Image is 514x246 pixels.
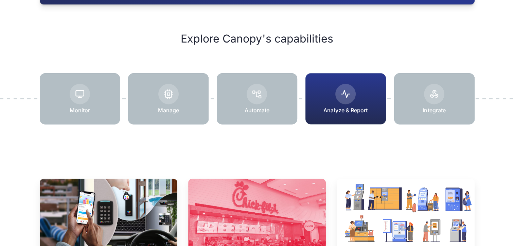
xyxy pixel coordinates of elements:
[394,73,475,124] a: Integrate
[217,73,297,124] a: Automate
[70,107,90,114] p: Monitor
[40,32,475,46] h2: Explore Canopy's capabilities
[423,107,446,114] p: Integrate
[158,107,179,114] p: Manage
[128,73,209,124] a: Manage
[40,73,120,124] a: Monitor
[245,107,270,114] p: Automate
[323,107,368,114] p: Analyze & Report
[305,73,386,124] a: Analyze & Report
